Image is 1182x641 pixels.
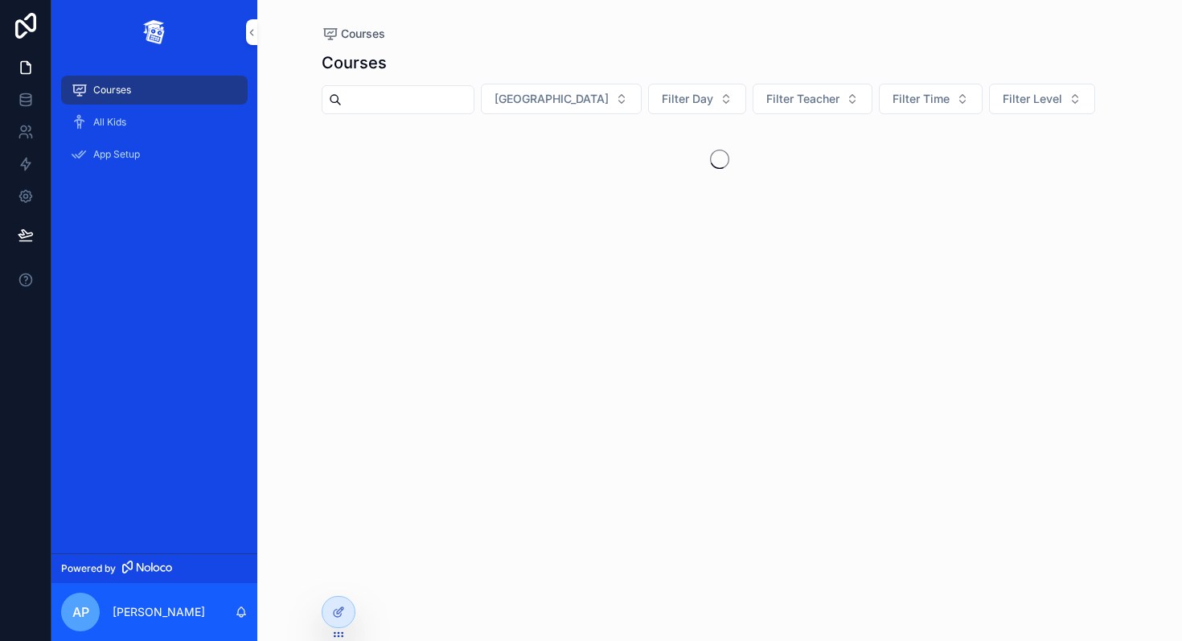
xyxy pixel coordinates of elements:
[322,51,387,74] h1: Courses
[1003,91,1062,107] span: Filter Level
[322,26,385,42] a: Courses
[893,91,950,107] span: Filter Time
[766,91,839,107] span: Filter Teacher
[61,562,116,575] span: Powered by
[93,84,131,97] span: Courses
[51,64,257,190] div: scrollable content
[662,91,713,107] span: Filter Day
[142,19,167,45] img: App logo
[753,84,872,114] button: Select Button
[61,76,248,105] a: Courses
[648,84,746,114] button: Select Button
[341,26,385,42] span: Courses
[495,91,609,107] span: [GEOGRAPHIC_DATA]
[61,108,248,137] a: All Kids
[989,84,1095,114] button: Select Button
[879,84,983,114] button: Select Button
[61,140,248,169] a: App Setup
[51,553,257,583] a: Powered by
[481,84,642,114] button: Select Button
[93,148,140,161] span: App Setup
[113,604,205,620] p: [PERSON_NAME]
[72,602,89,622] span: AP
[93,116,126,129] span: All Kids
